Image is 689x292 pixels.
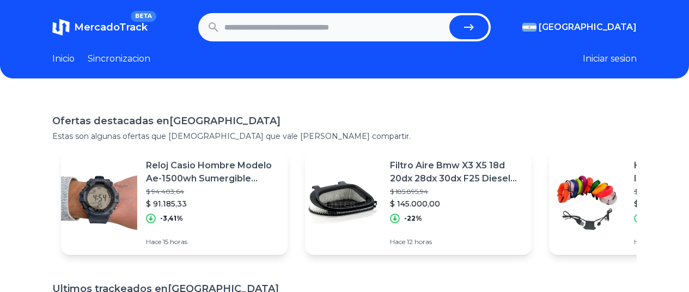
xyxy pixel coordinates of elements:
[539,21,637,34] span: [GEOGRAPHIC_DATA]
[146,198,279,209] p: $ 91.185,33
[61,150,288,255] a: Featured imageReloj Casio Hombre Modelo Ae-1500wh Sumergible Amsterdamarg$ 94.403,64$ 91.185,33-3...
[88,52,150,65] a: Sincronizacion
[305,165,381,241] img: Featured image
[52,19,148,36] a: MercadoTrackBETA
[404,214,422,223] p: -22%
[522,21,637,34] button: [GEOGRAPHIC_DATA]
[52,52,75,65] a: Inicio
[61,165,137,241] img: Featured image
[74,21,148,33] span: MercadoTrack
[522,23,536,32] img: Argentina
[52,113,637,129] h1: Ofertas destacadas en [GEOGRAPHIC_DATA]
[146,238,279,246] p: Hace 15 horas
[146,159,279,185] p: Reloj Casio Hombre Modelo Ae-1500wh Sumergible Amsterdamarg
[52,131,637,142] p: Estas son algunas ofertas que [DEMOGRAPHIC_DATA] que vale [PERSON_NAME] compartir.
[390,187,523,196] p: $ 185.895,94
[549,165,625,241] img: Featured image
[390,198,523,209] p: $ 145.000,00
[390,159,523,185] p: Filtro Aire Bmw X3 X5 18d 20dx 28dx 30dx F25 Diesel [PERSON_NAME]
[583,52,637,65] button: Iniciar sesion
[131,11,156,22] span: BETA
[52,19,70,36] img: MercadoTrack
[305,150,532,255] a: Featured imageFiltro Aire Bmw X3 X5 18d 20dx 28dx 30dx F25 Diesel [PERSON_NAME]$ 185.895,94$ 145....
[146,187,279,196] p: $ 94.403,64
[160,214,183,223] p: -3,41%
[390,238,523,246] p: Hace 12 horas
